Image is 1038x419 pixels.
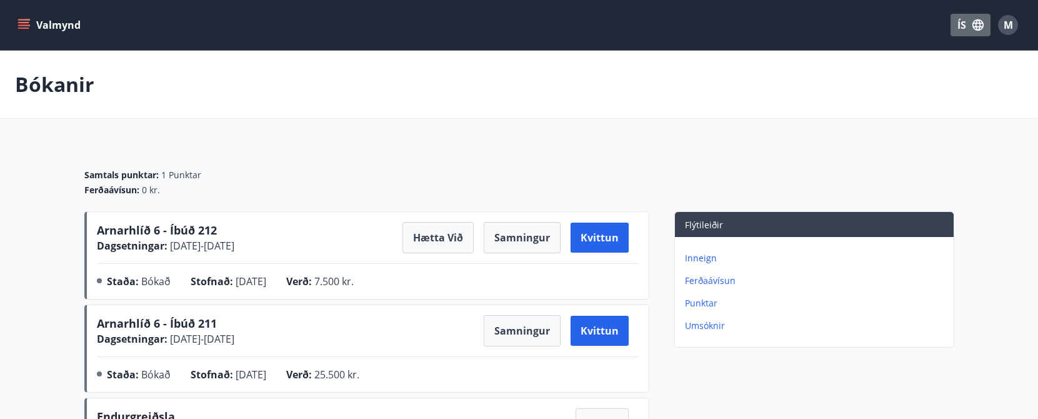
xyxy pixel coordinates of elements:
span: [DATE] - [DATE] [167,239,234,253]
span: 0 kr. [142,184,160,196]
span: Stofnað : [191,275,233,288]
span: 1 Punktar [161,169,201,181]
button: Samningur [484,222,561,253]
button: Samningur [484,315,561,346]
span: 25.500 kr. [314,368,359,381]
span: Ferðaávísun : [84,184,139,196]
span: Stofnað : [191,368,233,381]
button: Hætta við [402,222,474,253]
p: Ferðaávísun [685,275,949,287]
span: [DATE] - [DATE] [167,332,234,346]
span: Verð : [286,368,312,381]
span: 7.500 kr. [314,275,354,288]
span: Dagsetningar : [97,239,167,253]
button: menu [15,14,86,36]
p: Inneign [685,252,949,265]
span: Staða : [107,275,139,288]
span: Bókað [141,275,171,288]
p: Umsóknir [685,320,949,332]
span: Dagsetningar : [97,332,167,346]
button: ÍS [951,14,991,36]
span: Staða : [107,368,139,381]
span: Flýtileiðir [685,219,723,231]
span: Arnarhlíð 6 - Íbúð 212 [97,223,217,238]
p: Bókanir [15,71,94,98]
button: Kvittun [571,316,629,346]
span: Samtals punktar : [84,169,159,181]
span: Bókað [141,368,171,381]
button: Kvittun [571,223,629,253]
span: Arnarhlíð 6 - Íbúð 211 [97,316,217,331]
span: M [1004,18,1013,32]
span: [DATE] [236,368,266,381]
p: Punktar [685,297,949,310]
span: [DATE] [236,275,266,288]
span: Verð : [286,275,312,288]
button: M [993,10,1023,40]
